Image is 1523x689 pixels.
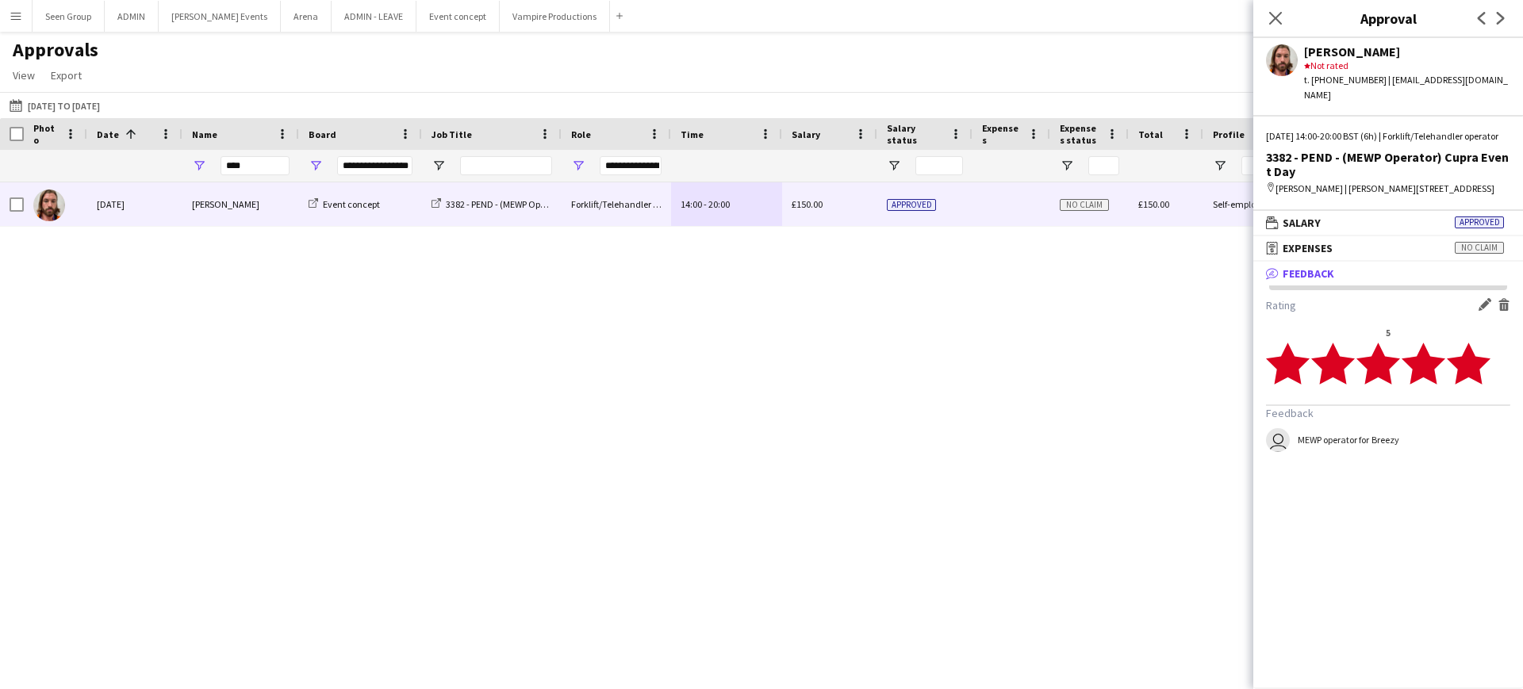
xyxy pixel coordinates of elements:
[1304,44,1510,59] div: [PERSON_NAME]
[1253,211,1523,235] mat-expansion-panel-header: SalaryApproved
[309,159,323,173] button: Open Filter Menu
[182,182,299,226] div: [PERSON_NAME]
[416,1,500,32] button: Event concept
[87,182,182,226] div: [DATE]
[792,198,823,210] span: £150.00
[1253,285,1523,473] div: Feedback
[1213,159,1227,173] button: Open Filter Menu
[281,1,332,32] button: Arena
[1455,242,1504,254] span: No claim
[446,198,637,210] span: 3382 - PEND - (MEWP Operator) Cupra Event Day
[708,198,730,210] span: 20:00
[887,199,936,211] span: Approved
[1241,156,1305,175] input: Profile Filter Input
[51,68,82,82] span: Export
[192,128,217,140] span: Name
[1060,159,1074,173] button: Open Filter Menu
[1060,122,1100,146] span: Expenses status
[332,1,416,32] button: ADMIN - LEAVE
[97,128,119,140] span: Date
[1088,156,1119,175] input: Expenses status Filter Input
[1266,182,1510,196] div: [PERSON_NAME] | [PERSON_NAME][STREET_ADDRESS]
[1298,434,1399,446] div: MEWP operator for Breezy
[704,198,707,210] span: -
[1253,262,1523,285] mat-expansion-panel-header: Feedback
[1213,128,1245,140] span: Profile
[1060,199,1109,211] span: No claim
[159,1,281,32] button: [PERSON_NAME] Events
[33,189,65,221] img: Bradley Kempshall
[1213,198,1293,210] span: Self-employed Crew
[33,1,105,32] button: Seen Group
[571,128,591,140] span: Role
[1138,128,1163,140] span: Total
[562,182,671,226] div: Forklift/Telehandler operator
[33,122,59,146] span: Photo
[221,156,290,175] input: Name Filter Input
[792,128,820,140] span: Salary
[432,198,637,210] a: 3382 - PEND - (MEWP Operator) Cupra Event Day
[1253,8,1523,29] h3: Approval
[1283,241,1333,255] span: Expenses
[432,159,446,173] button: Open Filter Menu
[1253,236,1523,260] mat-expansion-panel-header: ExpensesNo claim
[681,128,704,140] span: Time
[192,159,206,173] button: Open Filter Menu
[460,156,552,175] input: Job Title Filter Input
[887,159,901,173] button: Open Filter Menu
[1266,298,1510,314] h3: Rating
[309,128,336,140] span: Board
[323,198,380,210] span: Event concept
[432,128,472,140] span: Job Title
[887,122,944,146] span: Salary status
[1266,129,1510,144] div: [DATE] 14:00-20:00 BST (6h) | Forklift/Telehandler operator
[105,1,159,32] button: ADMIN
[1283,266,1334,281] span: Feedback
[915,156,963,175] input: Salary status Filter Input
[1138,198,1169,210] span: £150.00
[1304,59,1510,73] div: Not rated
[1266,406,1510,420] h3: Feedback
[6,65,41,86] a: View
[1266,327,1510,339] div: 5
[6,96,103,115] button: [DATE] to [DATE]
[982,122,1022,146] span: Expenses
[681,198,702,210] span: 14:00
[500,1,610,32] button: Vampire Productions
[309,198,380,210] a: Event concept
[1266,150,1510,178] div: 3382 - PEND - (MEWP Operator) Cupra Event Day
[571,159,585,173] button: Open Filter Menu
[1304,73,1510,101] div: t. [PHONE_NUMBER] | [EMAIL_ADDRESS][DOMAIN_NAME]
[1455,216,1504,228] span: Approved
[44,65,88,86] a: Export
[1283,216,1321,230] span: Salary
[13,68,35,82] span: View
